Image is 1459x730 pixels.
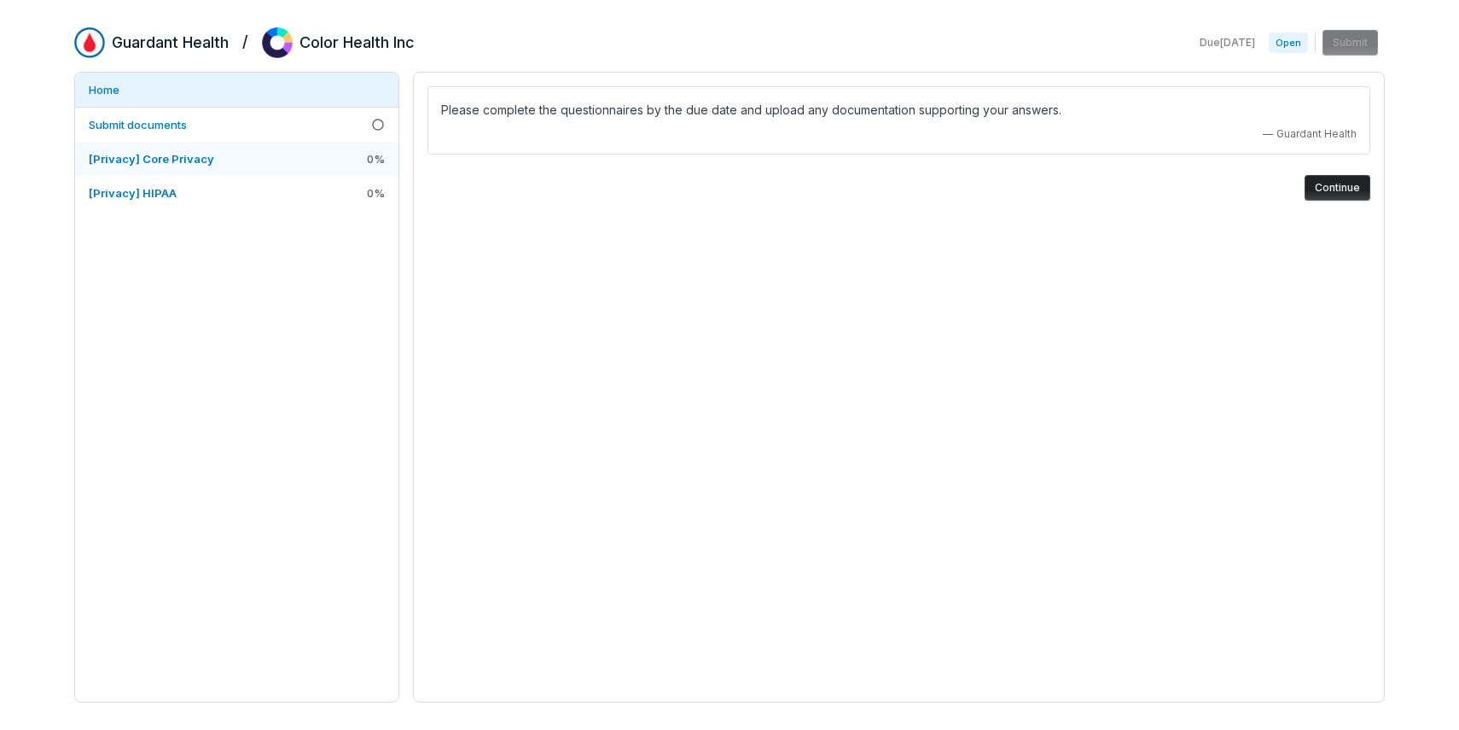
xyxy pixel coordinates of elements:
[242,27,248,53] h2: /
[1200,36,1255,50] span: Due [DATE]
[89,152,214,166] span: [Privacy] Core Privacy
[75,142,398,176] a: [Privacy] Core Privacy0%
[1269,32,1308,53] span: Open
[367,151,385,166] span: 0 %
[367,185,385,201] span: 0 %
[1305,175,1370,201] button: Continue
[441,100,1357,120] p: Please complete the questionnaires by the due date and upload any documentation supporting your a...
[299,32,414,54] h2: Color Health Inc
[89,118,187,131] span: Submit documents
[112,32,229,54] h2: Guardant Health
[1276,127,1357,141] span: Guardant Health
[89,186,177,200] span: [Privacy] HIPAA
[75,108,398,142] a: Submit documents
[75,73,398,107] a: Home
[1263,127,1273,141] span: —
[75,176,398,210] a: [Privacy] HIPAA0%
